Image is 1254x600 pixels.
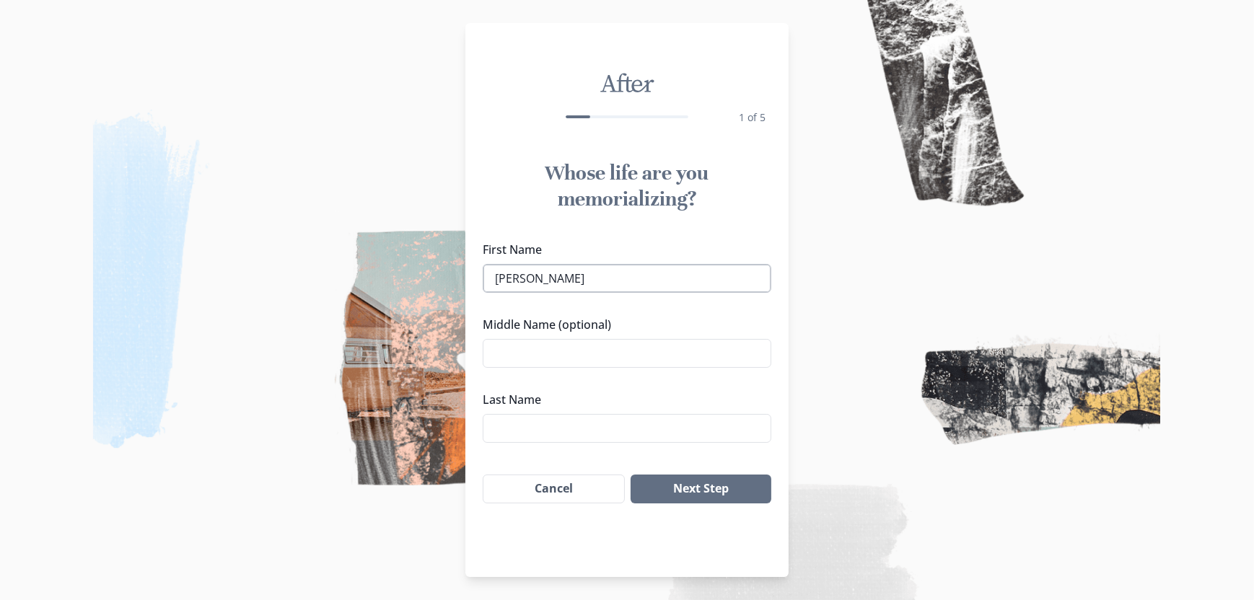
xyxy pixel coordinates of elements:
span: 1 of 5 [739,110,766,124]
label: First Name [483,241,763,258]
label: Last Name [483,391,763,408]
label: Middle Name (optional) [483,316,763,333]
button: Cancel [483,475,625,503]
button: Next Step [631,475,771,503]
h1: Whose life are you memorializing? [483,160,771,212]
